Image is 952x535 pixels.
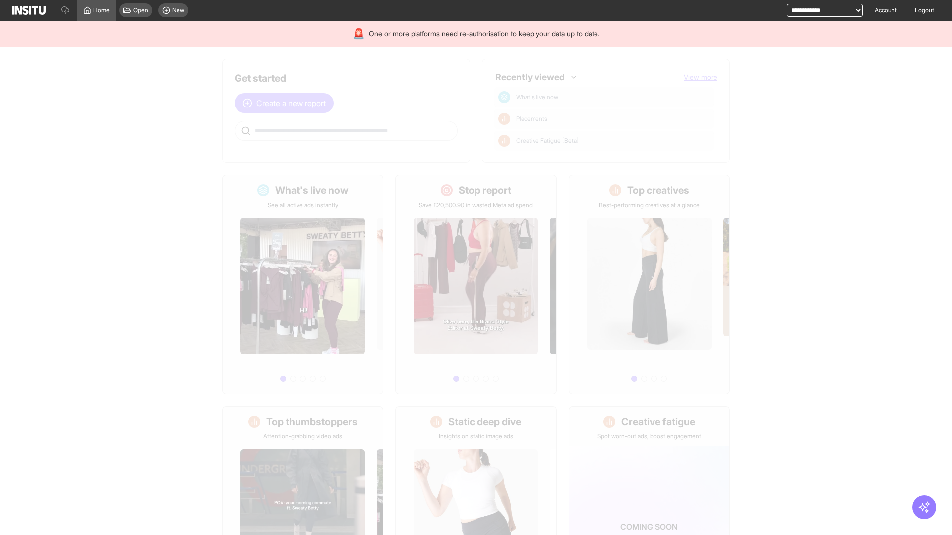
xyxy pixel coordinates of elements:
span: Home [93,6,110,14]
div: 🚨 [353,27,365,41]
span: One or more platforms need re-authorisation to keep your data up to date. [369,29,599,39]
span: New [172,6,184,14]
span: Open [133,6,148,14]
img: Logo [12,6,46,15]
